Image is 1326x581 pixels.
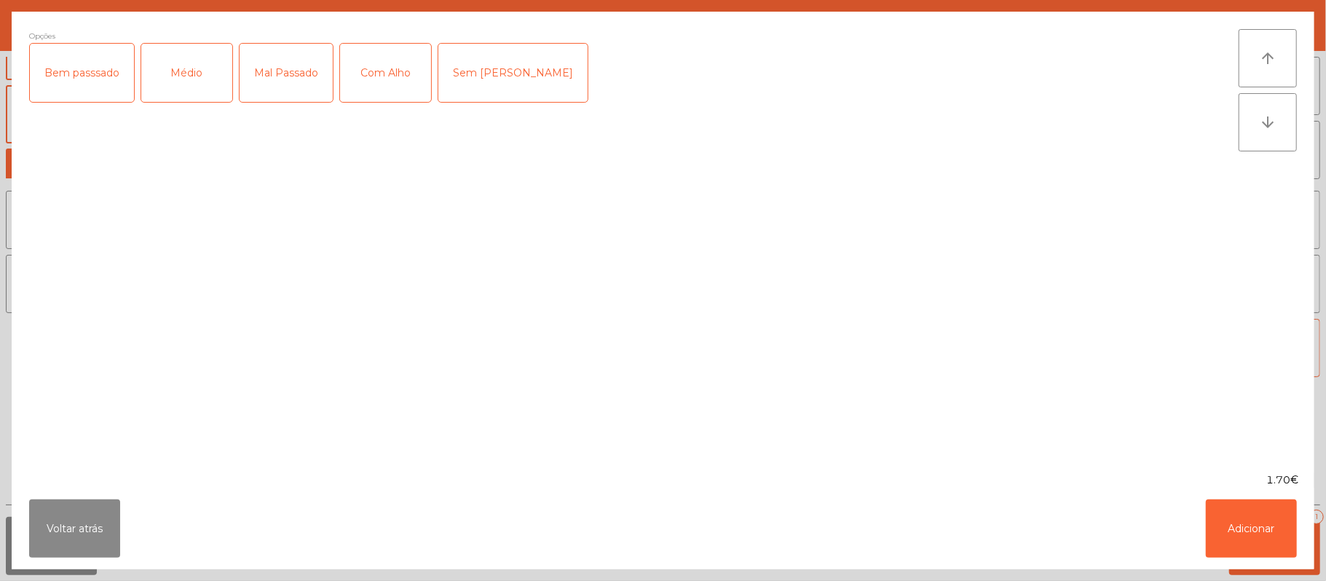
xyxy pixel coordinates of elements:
i: arrow_downward [1259,114,1276,131]
div: Sem [PERSON_NAME] [438,44,588,102]
i: arrow_upward [1259,50,1276,67]
div: Bem passsado [30,44,134,102]
div: 1.70€ [12,473,1314,488]
button: arrow_downward [1239,93,1297,151]
button: Voltar atrás [29,499,120,558]
div: Médio [141,44,232,102]
button: arrow_upward [1239,29,1297,87]
div: Com Alho [340,44,431,102]
span: Opções [29,29,55,43]
button: Adicionar [1206,499,1297,558]
div: Mal Passado [240,44,333,102]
